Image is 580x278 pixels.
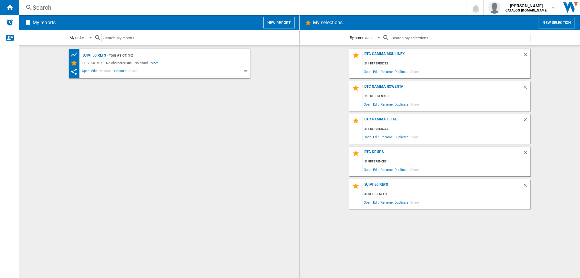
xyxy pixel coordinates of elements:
[409,198,420,206] span: Share
[394,165,409,174] span: Duplicate
[505,3,547,9] span: [PERSON_NAME]
[363,100,372,108] span: Open
[372,133,380,141] span: Edit
[505,8,547,12] b: CATALOG [DOMAIN_NAME]
[363,84,523,93] div: DTC Gamma Rowenta
[523,84,530,93] div: Delete
[363,117,523,125] div: DTC GAMMA TEFAL
[127,68,138,75] span: Share
[312,17,344,28] h2: My selections
[372,100,380,108] span: Edit
[380,165,394,174] span: Rename
[372,198,380,206] span: Edit
[90,68,98,75] span: Edit
[380,133,394,141] span: Rename
[363,67,372,76] span: Open
[263,17,295,28] button: New report
[394,100,409,108] span: Duplicate
[363,198,372,206] span: Open
[539,17,575,28] button: New selection
[81,68,91,75] span: Open
[363,191,530,198] div: 45 references
[363,125,530,133] div: 311 references
[380,198,394,206] span: Rename
[363,133,372,141] span: Open
[98,68,112,75] span: Rename
[363,165,372,174] span: Open
[409,100,420,108] span: Share
[523,52,530,60] div: Delete
[151,59,159,67] span: More
[394,133,409,141] span: Duplicate
[380,67,394,76] span: Rename
[394,67,409,76] span: Duplicate
[363,150,523,158] div: DTC KRUPS
[101,34,250,42] input: Search My reports
[31,17,57,28] h2: My reports
[394,198,409,206] span: Duplicate
[488,2,501,14] img: profile.jpg
[106,52,238,59] div: - TOUS (fbiot) (10)
[70,59,81,67] div: My Selections
[409,165,420,174] span: Share
[372,67,380,76] span: Edit
[81,52,106,59] div: SUIVI 50 REFS
[390,34,530,42] input: Search My selections
[523,182,530,191] div: Delete
[70,68,78,75] ng-md-icon: This report has been shared with you
[409,67,420,76] span: Share
[363,52,523,60] div: DTC GAMMA MOULINEX
[6,19,13,26] img: alerts-logo.svg
[70,51,81,58] div: Product prices grid
[523,150,530,158] div: Delete
[350,35,372,40] div: By name asc.
[81,59,151,67] div: SUIVI 50 REFS - No characteristic - No brand
[363,182,523,191] div: SUIVI 50 REFS
[523,117,530,125] div: Delete
[409,133,420,141] span: Share
[380,100,394,108] span: Rename
[69,35,84,40] div: My order
[363,60,530,67] div: 214 references
[33,3,450,12] div: Search
[363,158,530,165] div: 30 references
[112,68,127,75] span: Duplicate
[363,93,530,100] div: 168 references
[372,165,380,174] span: Edit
